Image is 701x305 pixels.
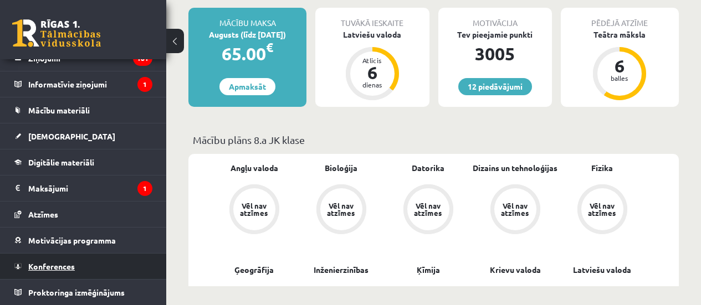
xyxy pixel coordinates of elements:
[385,184,472,236] a: Vēl nav atzīmes
[438,40,552,67] div: 3005
[28,71,152,97] legend: Informatīvie ziņojumi
[412,162,444,174] a: Datorika
[298,184,385,236] a: Vēl nav atzīmes
[458,78,532,95] a: 12 piedāvājumi
[14,228,152,253] a: Motivācijas programma
[188,29,306,40] div: Augusts (līdz [DATE])
[413,202,444,216] div: Vēl nav atzīmes
[587,202,618,216] div: Vēl nav atzīmes
[561,29,679,40] div: Teātra māksla
[561,8,679,29] div: Pēdējā atzīme
[14,254,152,279] a: Konferences
[603,75,636,81] div: balles
[12,19,101,47] a: Rīgas 1. Tālmācības vidusskola
[473,162,557,174] a: Dizains un tehnoloģijas
[315,29,429,102] a: Latviešu valoda Atlicis 6 dienas
[500,202,531,216] div: Vēl nav atzīmes
[490,264,541,276] a: Krievu valoda
[326,202,357,216] div: Vēl nav atzīmes
[591,162,613,174] a: Fizika
[231,162,278,174] a: Angļu valoda
[14,149,152,175] a: Digitālie materiāli
[188,8,306,29] div: Mācību maksa
[14,71,152,97] a: Informatīvie ziņojumi1
[315,8,429,29] div: Tuvākā ieskaite
[28,287,125,297] span: Proktoringa izmēģinājums
[325,162,357,174] a: Bioloģija
[193,132,674,147] p: Mācību plāns 8.a JK klase
[28,235,116,245] span: Motivācijas programma
[28,105,90,115] span: Mācību materiāli
[137,77,152,92] i: 1
[14,175,152,201] a: Maksājumi1
[188,40,306,67] div: 65.00
[234,264,274,276] a: Ģeogrāfija
[239,202,270,216] div: Vēl nav atzīmes
[472,184,559,236] a: Vēl nav atzīmes
[356,81,389,88] div: dienas
[28,209,58,219] span: Atzīmes
[219,78,275,95] a: Apmaksāt
[315,29,429,40] div: Latviešu valoda
[28,131,115,141] span: [DEMOGRAPHIC_DATA]
[211,184,298,236] a: Vēl nav atzīmes
[561,29,679,102] a: Teātra māksla 6 balles
[266,39,273,55] span: €
[603,57,636,75] div: 6
[438,29,552,40] div: Tev pieejamie punkti
[14,280,152,305] a: Proktoringa izmēģinājums
[14,97,152,123] a: Mācību materiāli
[14,123,152,149] a: [DEMOGRAPHIC_DATA]
[28,157,94,167] span: Digitālie materiāli
[356,57,389,64] div: Atlicis
[28,261,75,271] span: Konferences
[28,175,152,201] legend: Maksājumi
[438,8,552,29] div: Motivācija
[559,184,646,236] a: Vēl nav atzīmes
[356,64,389,81] div: 6
[573,264,631,276] a: Latviešu valoda
[14,201,152,227] a: Atzīmes
[137,181,152,196] i: 1
[314,264,369,276] a: Inženierzinības
[417,264,440,276] a: Ķīmija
